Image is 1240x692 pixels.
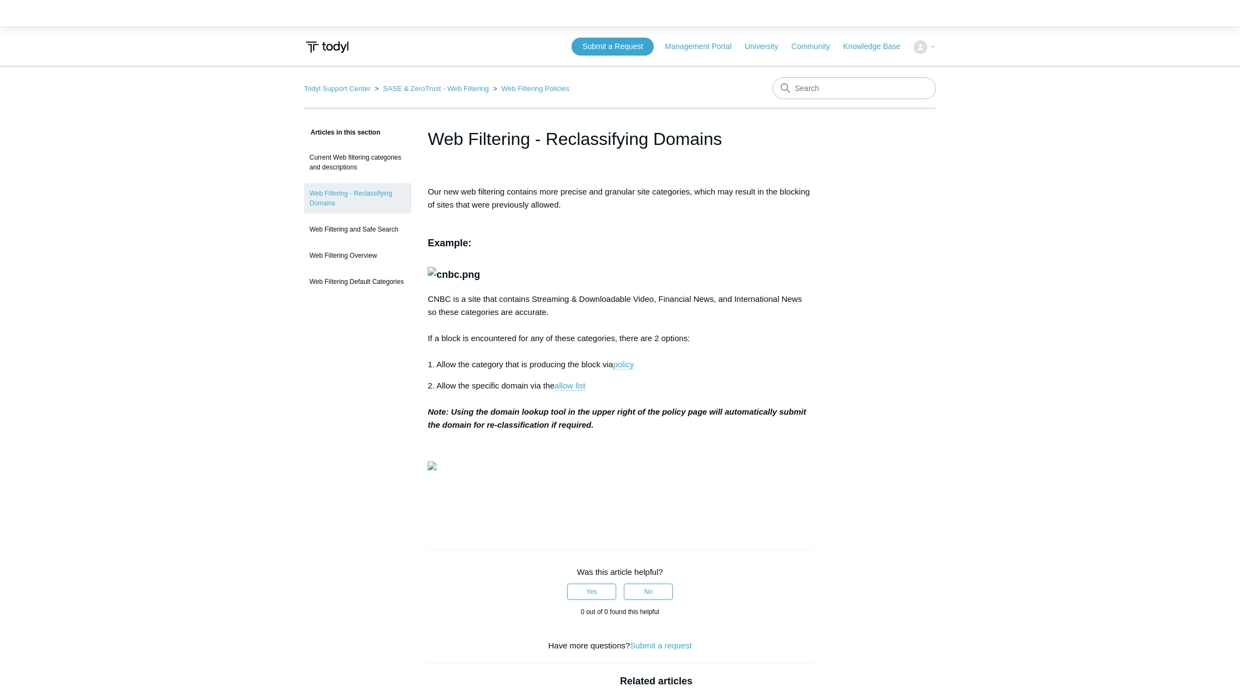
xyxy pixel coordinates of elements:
[304,147,411,178] a: Current Web filtering categories and descriptions
[373,84,491,93] li: SASE & ZeroTrust - Web Filtering
[745,41,789,52] a: University
[577,567,663,576] span: Was this article helpful?
[567,584,616,600] button: This article was helpful
[304,219,411,240] a: Web Filtering and Safe Search
[630,641,691,650] a: Submit a request
[304,84,370,93] a: Todyl Support Center
[304,129,380,136] span: Articles in this section
[428,407,806,429] strong: Note: Using the domain lookup tool in the upper right of the policy page will automatically submi...
[304,37,350,57] img: Todyl Support Center Help Center home page
[555,381,586,391] a: allow list
[665,41,743,52] a: Management Portal
[428,462,436,470] img: 34921437180947
[501,84,569,93] a: Web Filtering Policies
[428,267,480,283] img: cnbc.png
[428,379,812,432] p: 2. Allow the specific domain via the
[843,41,911,52] a: Knowledge Base
[428,640,812,652] div: Have more questions?
[304,84,373,93] li: Todyl Support Center
[428,126,812,152] h1: Web Filtering - Reclassifying Domains
[572,38,654,56] a: Submit a Request
[581,608,659,616] span: 0 out of 0 found this helpful
[304,245,411,266] a: Web Filtering Overview
[491,84,569,93] li: Web Filtering Policies
[383,84,489,93] a: SASE & ZeroTrust - Web Filtering
[304,183,411,214] a: Web Filtering - Reclassifying Domains
[792,41,841,52] a: Community
[428,185,812,211] p: Our new web filtering contains more precise and granular site categories, which may result in the...
[773,77,936,99] input: Search
[428,220,812,282] h3: Example:
[428,293,812,371] p: CNBC is a site that contains Streaming & Downloadable Video, Financial News, and International Ne...
[304,271,411,292] a: Web Filtering Default Categories
[620,674,812,689] h2: Related articles
[613,360,634,369] a: policy
[624,584,673,600] button: This article was not helpful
